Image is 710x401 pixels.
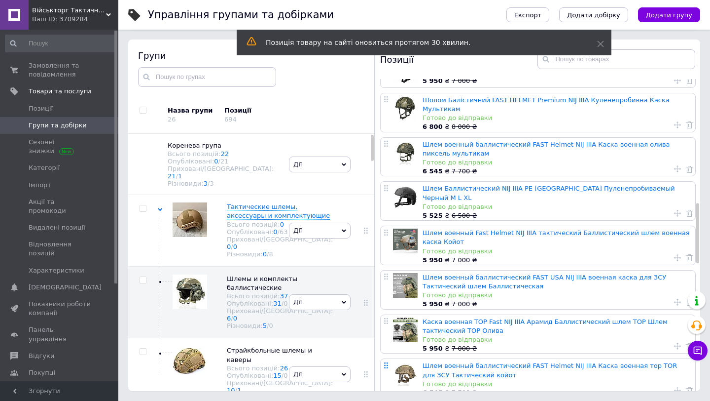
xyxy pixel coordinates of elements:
[267,322,273,329] span: /
[227,292,333,300] div: Всього позицій:
[227,221,333,228] div: Всього позицій:
[168,106,217,115] div: Назва групи
[423,389,452,397] span: ₴
[227,387,235,394] a: 10
[138,67,276,87] input: Пошук по групах
[227,347,312,363] span: Страйкбольные шлемы и каверы
[686,76,693,85] a: Видалити товар
[224,106,308,115] div: Позиції
[423,158,690,167] div: Готово до відправки
[273,228,277,236] a: 0
[29,266,84,275] span: Характеристики
[227,315,231,322] a: 6
[273,372,282,379] a: 15
[423,229,690,245] a: Шлем военный Fast Helmet NIJ IIIA тактический Баллистический шлем военная каска Койот
[29,87,91,96] span: Товари та послуги
[686,120,693,129] a: Видалити товар
[208,180,214,187] span: /
[688,341,708,361] button: Чат з покупцем
[29,121,87,130] span: Групи та добірки
[227,243,231,250] a: 0
[237,387,241,394] a: 1
[423,300,452,308] span: ₴
[638,7,700,22] button: Додати групу
[5,35,116,52] input: Пошук
[29,300,91,318] span: Показники роботи компанії
[29,61,91,79] span: Замовлення та повідомлення
[280,228,288,236] div: 63
[227,307,333,322] div: Приховані/[GEOGRAPHIC_DATA]:
[32,15,118,24] div: Ваш ID: 3709284
[214,158,218,165] a: 0
[506,7,550,22] button: Експорт
[567,11,620,19] span: Додати добірку
[176,172,182,180] span: /
[29,163,60,172] span: Категорії
[423,345,443,352] b: 5 950
[686,342,693,351] a: Видалити товар
[269,250,273,258] div: 8
[227,322,333,329] div: Різновиди:
[282,300,288,307] span: /
[29,181,51,190] span: Імпорт
[423,123,443,130] b: 6 800
[686,164,693,173] a: Видалити товар
[423,202,690,211] div: Готово до відправки
[293,370,302,378] span: Дії
[29,352,54,361] span: Відгуки
[559,7,628,22] button: Додати добірку
[452,389,477,397] span: 7 700 ₴
[686,297,693,306] a: Видалити товар
[168,165,279,180] div: Приховані/[GEOGRAPHIC_DATA]:
[293,298,302,306] span: Дії
[227,275,297,291] span: Шлемы и комплекты баллистические
[178,172,182,180] a: 1
[227,300,333,307] div: Опубліковані:
[233,243,237,250] a: 0
[168,150,279,158] div: Всього позицій:
[235,387,242,394] span: /
[220,158,229,165] div: 21
[423,256,452,264] span: ₴
[423,123,452,130] span: ₴
[278,228,288,236] span: /
[514,11,542,19] span: Експорт
[269,322,273,329] div: 0
[210,180,213,187] div: 3
[273,300,282,307] a: 31
[423,77,452,84] span: ₴
[29,104,53,113] span: Позиції
[452,212,477,219] span: 6 500 ₴
[224,116,237,123] div: 694
[233,315,237,322] a: 0
[221,150,229,158] a: 22
[423,141,670,157] a: Шлем военный баллистический FAST Helmet NIJ IIIA Каска военная олива пиксель мультикам
[452,167,477,175] span: 7 700 ₴
[227,203,330,219] span: Тактические шлемы, аксессуары и комплектующие
[423,389,443,397] b: 6 545
[280,364,288,372] a: 26
[29,198,91,215] span: Акції та промокоди
[686,253,693,262] a: Видалити товар
[452,345,477,352] span: 7 000 ₴
[423,318,668,334] a: Каска военная ТОР Fast NIJ IIIA Арамид Баллистический шлем ТОР Шлем тактический ТОР Олива
[293,227,302,234] span: Дії
[29,368,55,377] span: Покупці
[423,167,452,175] span: ₴
[452,300,477,308] span: 7 000 ₴
[227,250,333,258] div: Різновиди:
[537,49,695,69] input: Пошук по товарах
[227,379,333,394] div: Приховані/[GEOGRAPHIC_DATA]:
[231,243,237,250] span: /
[423,167,443,175] b: 6 545
[231,315,237,322] span: /
[423,114,690,122] div: Готово до відправки
[168,116,176,123] div: 26
[168,180,279,187] div: Різновиди:
[266,38,572,47] div: Позиція товару на сайті оновиться протягом 30 хвилин.
[173,346,207,374] img: Страйкбольные шлемы и каверы
[227,364,333,372] div: Всього позицій:
[280,292,288,300] a: 37
[218,158,229,165] span: /
[423,212,452,219] span: ₴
